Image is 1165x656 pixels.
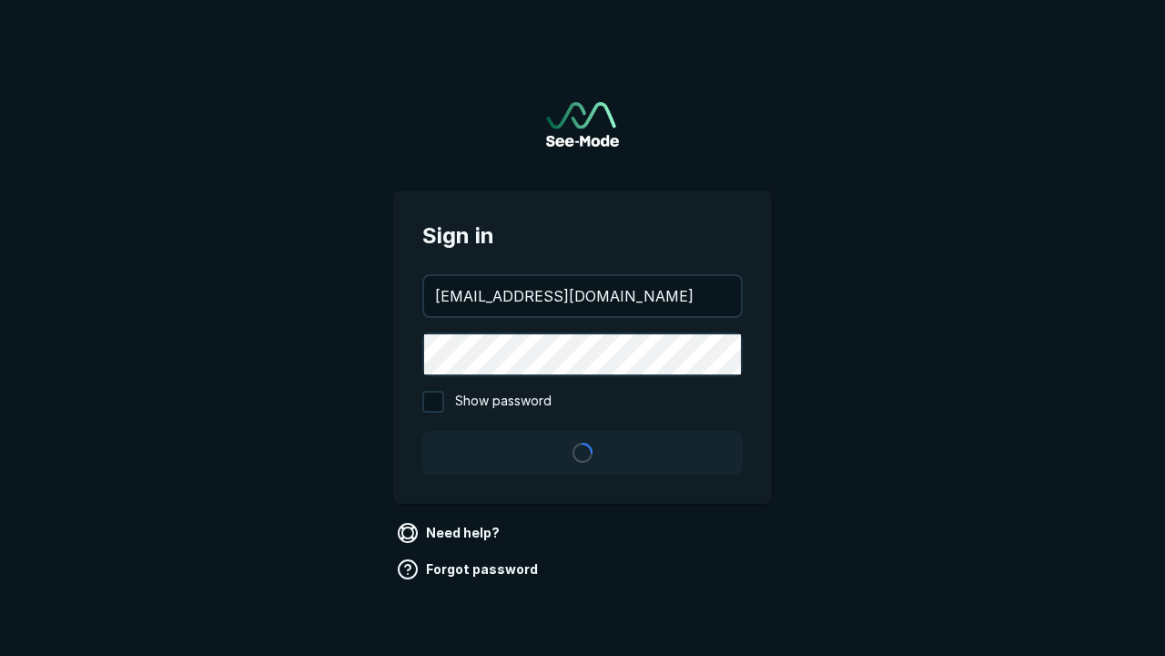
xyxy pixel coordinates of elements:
span: Sign in [422,220,743,252]
span: Show password [455,391,552,413]
a: Go to sign in [546,102,619,147]
a: Need help? [393,518,507,548]
img: See-Mode Logo [546,102,619,147]
a: Forgot password [393,555,545,584]
input: your@email.com [424,276,741,316]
